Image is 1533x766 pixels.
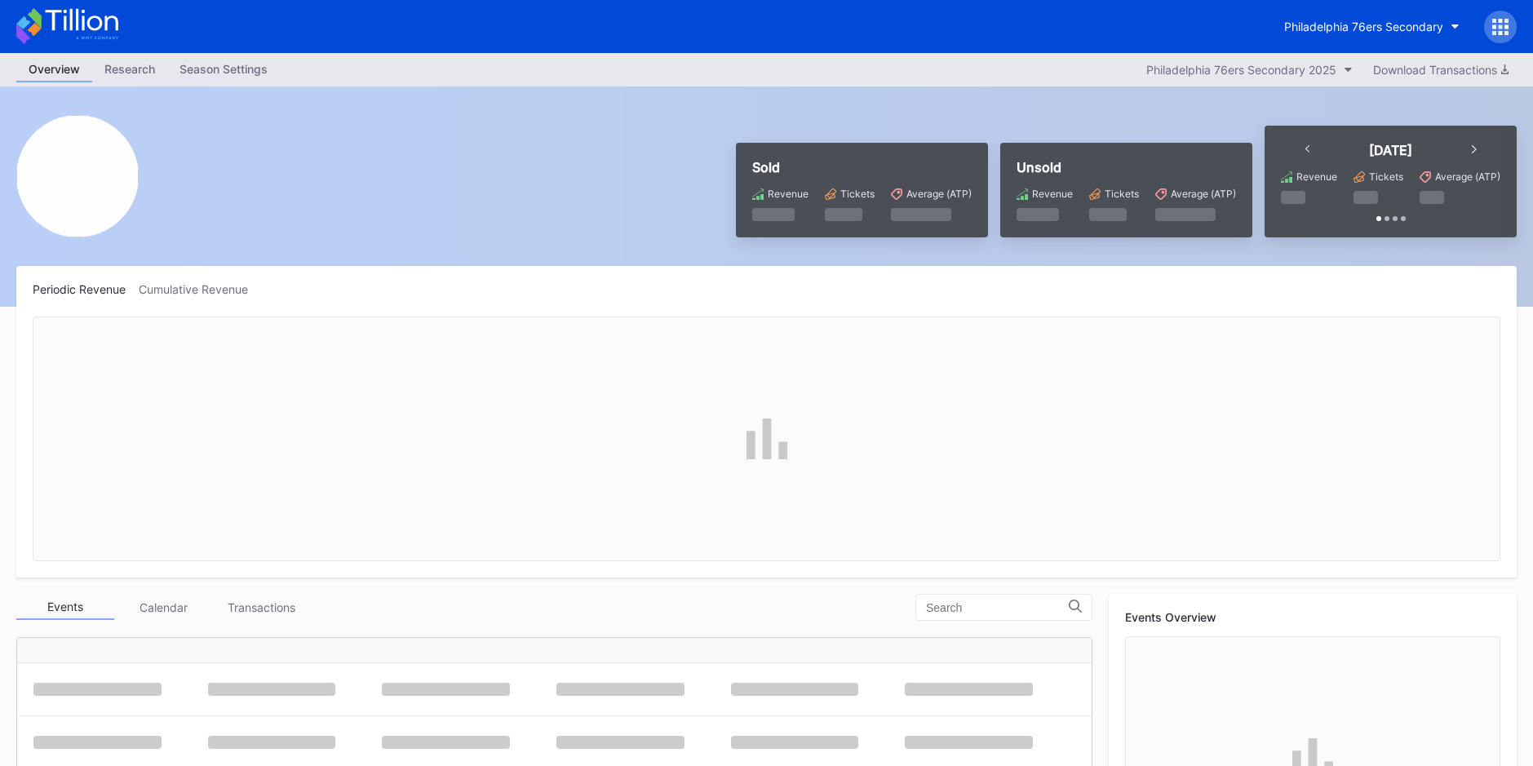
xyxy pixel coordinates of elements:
[1105,188,1139,200] div: Tickets
[1373,63,1509,77] div: Download Transactions
[1171,188,1236,200] div: Average (ATP)
[752,159,972,175] div: Sold
[840,188,875,200] div: Tickets
[1032,188,1073,200] div: Revenue
[33,282,139,296] div: Periodic Revenue
[114,595,212,620] div: Calendar
[1138,59,1361,81] button: Philadelphia 76ers Secondary 2025
[768,188,809,200] div: Revenue
[167,57,280,82] a: Season Settings
[1369,170,1403,183] div: Tickets
[16,595,114,620] div: Events
[1435,170,1500,183] div: Average (ATP)
[926,601,1069,614] input: Search
[92,57,167,82] a: Research
[1284,20,1443,33] div: Philadelphia 76ers Secondary
[1125,610,1500,624] div: Events Overview
[167,57,280,81] div: Season Settings
[139,282,261,296] div: Cumulative Revenue
[906,188,972,200] div: Average (ATP)
[1272,11,1472,42] button: Philadelphia 76ers Secondary
[212,595,310,620] div: Transactions
[1017,159,1236,175] div: Unsold
[1369,142,1412,158] div: [DATE]
[92,57,167,81] div: Research
[16,57,92,82] a: Overview
[1296,170,1337,183] div: Revenue
[1365,59,1517,81] button: Download Transactions
[1146,63,1336,77] div: Philadelphia 76ers Secondary 2025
